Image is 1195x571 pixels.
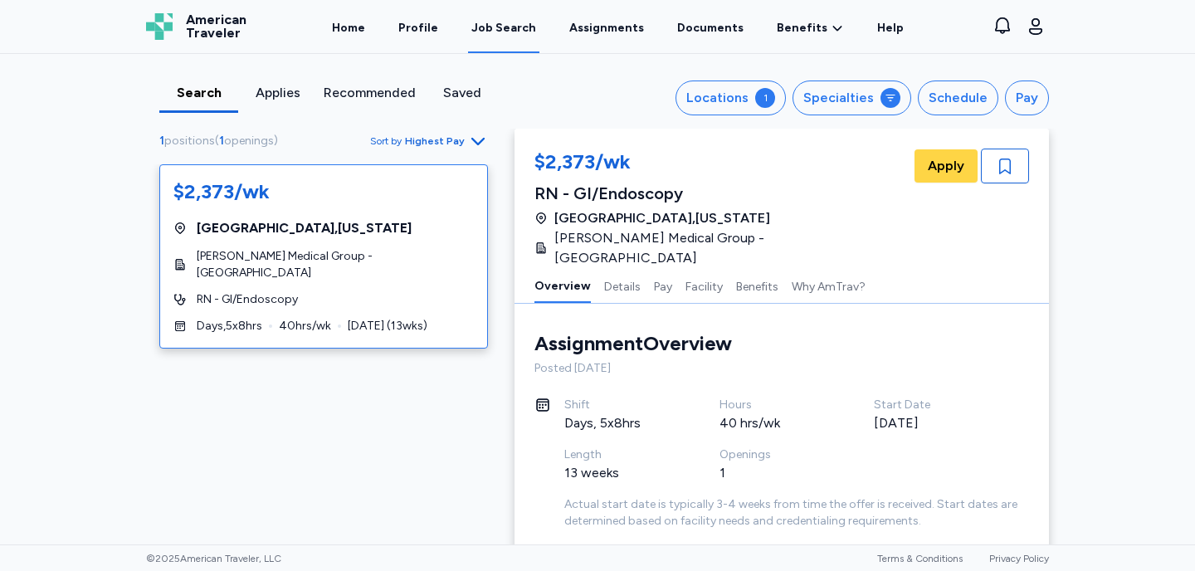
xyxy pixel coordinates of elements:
div: Specialties [803,88,874,108]
div: Shift [564,397,680,413]
a: Benefits [777,20,844,37]
div: Pay [1016,88,1038,108]
button: Schedule [918,81,998,115]
button: Overview [534,268,591,303]
button: Facility [685,268,723,303]
span: Days , 5 x 8 hrs [197,318,262,334]
a: Privacy Policy [989,553,1049,564]
button: Why AmTrav? [792,268,866,303]
div: Applies [245,83,310,103]
span: [GEOGRAPHIC_DATA] , [US_STATE] [554,208,770,228]
div: $2,373/wk [173,178,270,205]
img: Logo [146,13,173,40]
a: Terms & Conditions [877,553,963,564]
button: Apply [915,149,978,183]
span: Benefits [777,20,827,37]
div: Start Date [874,397,989,413]
span: © 2025 American Traveler, LLC [146,552,281,565]
div: Schedule [929,88,988,108]
div: Actual start date is typically 3-4 weeks from time the offer is received. Start dates are determi... [564,496,1029,530]
div: Saved [429,83,495,103]
span: [PERSON_NAME] Medical Group - [GEOGRAPHIC_DATA] [554,228,901,268]
span: [GEOGRAPHIC_DATA] , [US_STATE] [197,218,412,238]
div: $2,373/wk [534,149,911,178]
span: openings [224,134,274,148]
button: Sort byHighest Pay [370,131,488,151]
div: Recommended [324,83,416,103]
span: RN - GI/Endoscopy [197,291,298,308]
div: Locations [686,88,749,108]
button: Locations1 [676,81,786,115]
div: [DATE] [874,413,989,433]
div: Days, 5x8hrs [564,413,680,433]
div: Hours [719,397,835,413]
button: Pay [1005,81,1049,115]
button: Benefits [736,268,778,303]
span: positions [164,134,215,148]
span: 1 [219,134,224,148]
div: Length [564,447,680,463]
button: Pay [654,268,672,303]
div: Openings [719,447,835,463]
div: 1 [755,88,775,108]
div: Job Search [471,20,536,37]
div: Assignment Overview [534,330,732,357]
a: Job Search [468,2,539,53]
span: [PERSON_NAME] Medical Group - [GEOGRAPHIC_DATA] [197,248,474,281]
button: Specialties [793,81,911,115]
div: 40 hrs/wk [719,413,835,433]
button: Details [604,268,641,303]
div: Posted [DATE] [534,360,1029,377]
div: ( ) [159,133,285,149]
span: 1 [159,134,164,148]
div: 1 [719,463,835,483]
span: 40 hrs/wk [279,318,331,334]
div: RN - GI/Endoscopy [534,182,911,205]
div: 13 weeks [564,463,680,483]
span: [DATE] ( 13 wks) [348,318,427,334]
span: Sort by [370,134,402,148]
div: Search [166,83,232,103]
span: Apply [928,156,964,176]
span: Highest Pay [405,134,465,148]
span: American Traveler [186,13,246,40]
